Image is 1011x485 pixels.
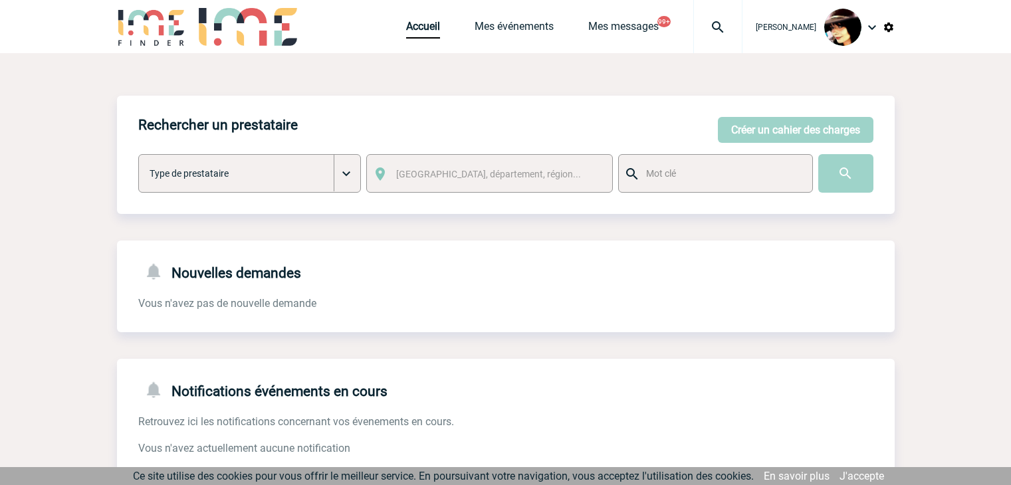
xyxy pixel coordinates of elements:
button: 99+ [657,16,671,27]
span: Vous n'avez actuellement aucune notification [138,442,350,454]
a: J'accepte [840,470,884,482]
a: Accueil [406,20,440,39]
h4: Rechercher un prestataire [138,117,298,133]
a: En savoir plus [764,470,830,482]
span: Ce site utilise des cookies pour vous offrir le meilleur service. En poursuivant votre navigation... [133,470,754,482]
input: Submit [818,154,873,193]
span: Vous n'avez pas de nouvelle demande [138,297,316,310]
img: notifications-24-px-g.png [144,380,171,399]
span: [GEOGRAPHIC_DATA], département, région... [396,169,581,179]
img: 101023-0.jpg [824,9,861,46]
h4: Notifications événements en cours [138,380,388,399]
a: Mes messages [588,20,659,39]
a: Mes événements [475,20,554,39]
span: [PERSON_NAME] [756,23,816,32]
input: Mot clé [643,165,800,182]
span: Retrouvez ici les notifications concernant vos évenements en cours. [138,415,454,428]
img: notifications-24-px-g.png [144,262,171,281]
img: IME-Finder [117,8,186,46]
h4: Nouvelles demandes [138,262,301,281]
